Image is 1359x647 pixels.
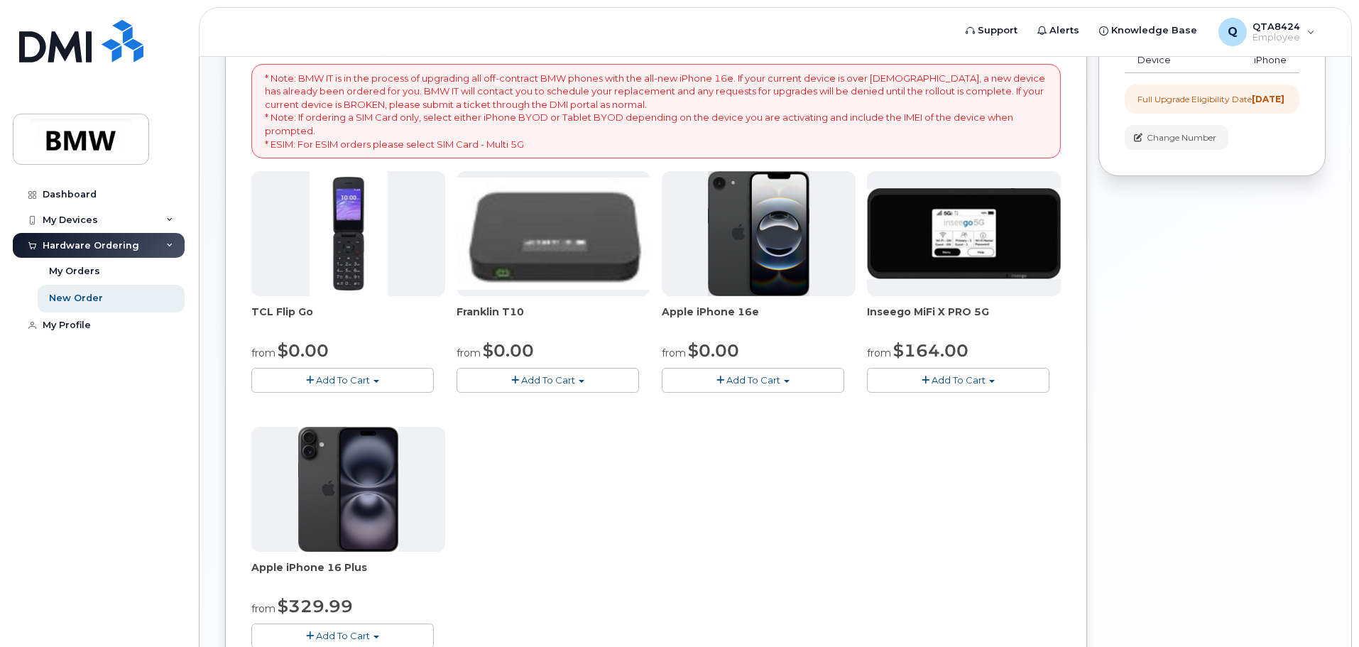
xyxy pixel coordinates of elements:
[316,374,370,386] span: Add To Cart
[662,368,844,393] button: Add To Cart
[457,368,639,393] button: Add To Cart
[1027,16,1089,45] a: Alerts
[1297,585,1348,636] iframe: Messenger Launcher
[708,171,810,296] img: iphone16e.png
[662,347,686,359] small: from
[1252,21,1300,32] span: QTA8424
[662,305,856,333] div: Apple iPhone 16e
[265,72,1047,151] p: * Note: BMW IT is in the process of upgrading all off-contract BMW phones with the all-new iPhone...
[867,305,1061,333] div: Inseego MiFi X PRO 5G
[956,16,1027,45] a: Support
[1111,23,1197,38] span: Knowledge Base
[1089,16,1207,45] a: Knowledge Base
[1125,48,1207,73] td: Device
[867,368,1049,393] button: Add To Cart
[251,368,434,393] button: Add To Cart
[867,188,1061,279] img: cut_small_inseego_5G.jpg
[316,630,370,641] span: Add To Cart
[1228,23,1238,40] span: Q
[867,347,891,359] small: from
[1207,48,1299,73] td: iPhone
[1137,93,1284,105] div: Full Upgrade Eligibility Date
[1125,125,1228,150] button: Change Number
[688,340,739,361] span: $0.00
[1208,18,1325,46] div: QTA8424
[278,596,353,616] span: $329.99
[1252,94,1284,104] strong: [DATE]
[251,305,445,333] div: TCL Flip Go
[457,178,650,290] img: t10.jpg
[932,374,986,386] span: Add To Cart
[483,340,534,361] span: $0.00
[1147,131,1216,144] span: Change Number
[310,171,388,296] img: TCL_FLIP_MODE.jpg
[893,340,968,361] span: $164.00
[298,427,398,552] img: iphone_16_plus.png
[251,602,275,615] small: from
[978,23,1017,38] span: Support
[457,347,481,359] small: from
[1252,32,1300,43] span: Employee
[521,374,575,386] span: Add To Cart
[251,347,275,359] small: from
[726,374,780,386] span: Add To Cart
[251,560,445,589] div: Apple iPhone 16 Plus
[278,340,329,361] span: $0.00
[457,305,650,333] div: Franklin T10
[1049,23,1079,38] span: Alerts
